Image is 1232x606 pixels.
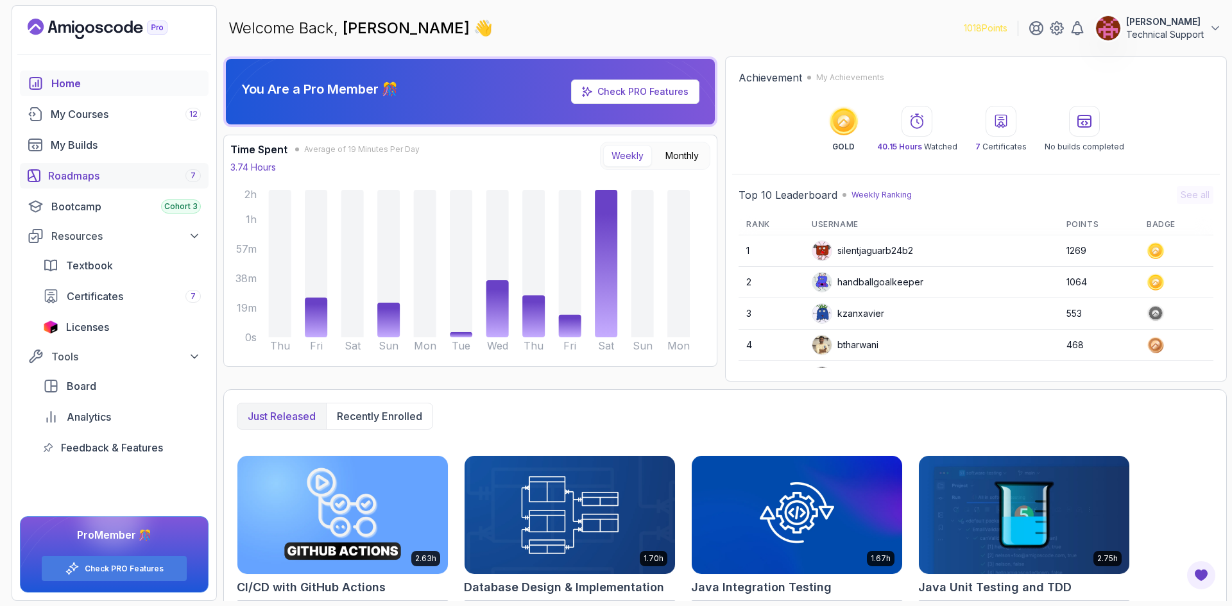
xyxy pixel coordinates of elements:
img: CI/CD with GitHub Actions card [237,456,448,574]
th: Points [1059,214,1139,235]
p: Certificates [975,142,1027,152]
img: user profile image [1096,16,1120,40]
button: user profile image[PERSON_NAME]Technical Support [1095,15,1222,41]
tspan: Fri [310,339,323,352]
h3: Time Spent [230,142,287,157]
tspan: 38m [235,272,257,285]
th: Rank [739,214,804,235]
span: Cohort 3 [164,201,198,212]
p: 2.75h [1097,553,1118,564]
p: Just released [248,408,316,424]
img: default monster avatar [812,367,832,386]
h2: Top 10 Leaderboard [739,187,837,203]
td: 4 [739,330,804,361]
tspan: Thu [270,339,290,352]
a: board [35,373,209,399]
div: Resources [51,228,201,244]
span: Textbook [66,258,113,273]
div: kzanxavier [812,303,884,324]
td: 2 [739,267,804,298]
div: Tools [51,349,201,364]
a: home [20,71,209,96]
span: Feedback & Features [61,440,163,455]
th: Badge [1139,214,1213,235]
td: 3 [739,298,804,330]
tspan: Fri [563,339,576,352]
a: analytics [35,404,209,430]
button: Monthly [657,145,707,167]
p: 3.74 Hours [230,161,276,174]
th: Username [804,214,1059,235]
tspan: Sun [379,339,398,352]
span: 👋 [472,15,497,42]
h2: Java Integration Testing [691,578,832,596]
span: Analytics [67,409,111,425]
button: Check PRO Features [41,555,187,582]
td: 332 [1059,361,1139,392]
a: builds [20,132,209,158]
a: Check PRO Features [85,564,164,574]
button: Recently enrolled [326,403,432,429]
img: default monster avatar [812,273,832,292]
div: Roadmaps [48,168,201,183]
td: 553 [1059,298,1139,330]
span: [PERSON_NAME] [343,19,474,37]
tspan: 0s [245,331,257,344]
button: Open Feedback Button [1186,560,1217,591]
span: Licenses [66,319,109,335]
a: certificates [35,283,209,309]
img: Database Design & Implementation card [465,456,675,574]
img: jetbrains icon [43,321,58,333]
p: My Achievements [816,72,884,83]
a: feedback [35,435,209,460]
tspan: Sat [598,339,615,352]
tspan: Sun [633,339,653,352]
h2: Achievement [739,70,802,85]
tspan: 57m [236,242,257,255]
span: Board [67,378,96,394]
div: Home [51,76,201,91]
tspan: Sat [345,339,361,352]
img: default monster avatar [812,304,832,323]
h2: CI/CD with GitHub Actions [237,578,386,596]
p: Technical Support [1126,28,1204,41]
tspan: Wed [487,339,508,352]
img: Java Integration Testing card [692,456,902,574]
p: Watched [877,142,957,152]
span: Certificates [67,289,123,304]
div: silentjaguarb24b2 [812,240,913,261]
span: 7 [975,142,980,151]
img: user profile image [812,335,832,355]
td: 1 [739,235,804,267]
tspan: 1h [246,213,257,226]
a: courses [20,101,209,127]
button: Resources [20,224,209,248]
td: 5 [739,361,804,392]
div: handballgoalkeeper [812,272,923,292]
a: licenses [35,314,209,340]
div: Bootcamp [51,199,201,214]
p: No builds completed [1045,142,1124,152]
a: Landing page [28,19,197,39]
p: 1.70h [644,553,663,564]
h2: Database Design & Implementation [464,578,664,596]
button: Just released [237,403,326,429]
p: GOLD [832,142,855,152]
p: You Are a Pro Member 🎊 [241,80,398,98]
p: Weekly Ranking [851,190,912,200]
p: 1.67h [871,553,891,564]
a: bootcamp [20,194,209,219]
div: My Builds [51,137,201,153]
tspan: 2h [244,188,257,201]
a: textbook [35,253,209,278]
td: 1064 [1059,267,1139,298]
tspan: Thu [524,339,543,352]
img: Java Unit Testing and TDD card [919,456,1129,574]
h2: Java Unit Testing and TDD [918,578,1072,596]
a: Check PRO Features [571,80,699,104]
img: default monster avatar [812,241,832,260]
button: Tools [20,345,209,368]
span: 12 [189,109,198,119]
p: 1018 Points [964,22,1007,35]
tspan: 19m [237,301,257,314]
